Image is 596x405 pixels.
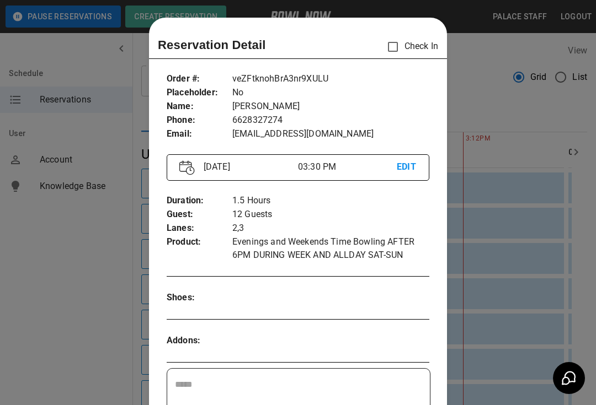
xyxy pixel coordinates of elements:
[167,222,232,235] p: Lanes :
[232,222,429,235] p: 2,3
[232,86,429,100] p: No
[167,334,232,348] p: Addons :
[232,208,429,222] p: 12 Guests
[232,114,429,127] p: 6628327274
[232,100,429,114] p: [PERSON_NAME]
[298,160,397,174] p: 03:30 PM
[232,194,429,208] p: 1.5 Hours
[179,160,195,175] img: Vector
[167,127,232,141] p: Email :
[167,291,232,305] p: Shoes :
[199,160,298,174] p: [DATE]
[158,36,266,54] p: Reservation Detail
[232,127,429,141] p: [EMAIL_ADDRESS][DOMAIN_NAME]
[167,86,232,100] p: Placeholder :
[232,72,429,86] p: veZFtknohBrA3nr9XULU
[167,194,232,208] p: Duration :
[167,114,232,127] p: Phone :
[167,100,232,114] p: Name :
[167,208,232,222] p: Guest :
[167,72,232,86] p: Order # :
[232,235,429,262] p: Evenings and Weekends Time Bowling AFTER 6PM DURING WEEK AND ALLDAY SAT-SUN
[167,235,232,249] p: Product :
[381,35,438,58] p: Check In
[397,160,417,174] p: EDIT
